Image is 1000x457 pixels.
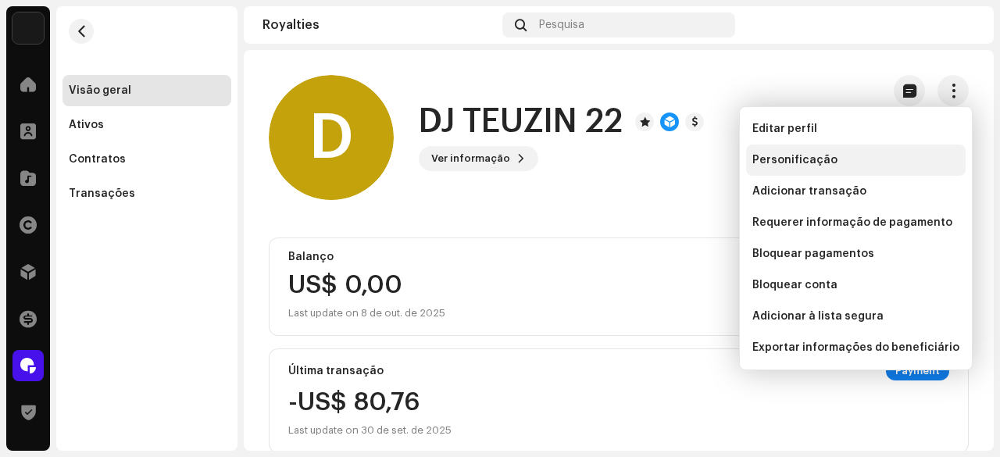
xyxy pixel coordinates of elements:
button: Ver informação [419,146,538,171]
span: Pesquisa [539,19,584,31]
span: Adicionar transação [752,185,866,198]
span: Ver informação [431,143,510,174]
span: Adicionar à lista segura [752,310,884,323]
div: Last update on 30 de set. de 2025 [288,421,452,440]
span: Exportar informações do beneficiário [752,341,959,354]
div: Last update on 8 de out. de 2025 [288,304,445,323]
div: Balanço [288,251,949,263]
re-m-nav-item: Visão geral [62,75,231,106]
span: Requerer informação de pagamento [752,216,952,229]
div: Transações [69,187,135,200]
re-m-nav-item: Ativos [62,109,231,141]
img: 7b092bcd-1f7b-44aa-9736-f4bc5021b2f1 [950,12,975,37]
span: Personificação [752,154,837,166]
div: Última transação [288,365,384,377]
h1: DJ TEUZIN 22 [419,104,623,140]
re-o-card-value: Balanço [269,237,969,336]
span: Bloquear conta [752,279,837,291]
div: Visão geral [69,84,131,97]
span: Editar perfil [752,123,817,135]
div: Ativos [69,119,104,131]
div: D [269,75,394,200]
div: Payment [886,362,949,380]
div: Contratos [69,153,126,166]
re-m-nav-item: Transações [62,178,231,209]
span: Bloquear pagamentos [752,248,874,260]
re-m-nav-item: Contratos [62,144,231,175]
div: Royalties [262,19,496,31]
img: 71bf27a5-dd94-4d93-852c-61362381b7db [12,12,44,44]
